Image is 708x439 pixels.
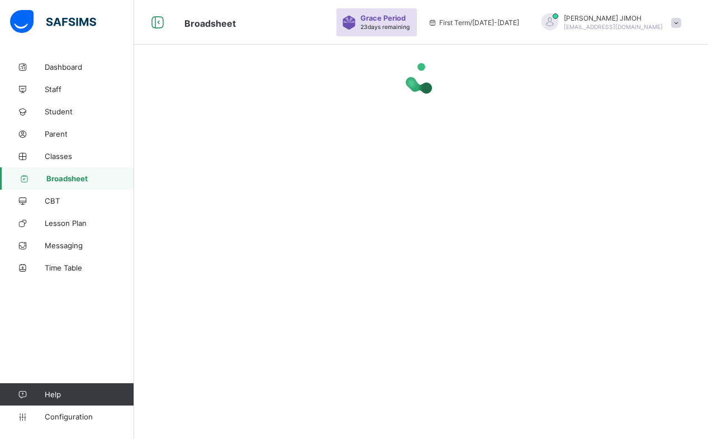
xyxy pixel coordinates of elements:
[45,412,134,421] span: Configuration
[360,23,410,30] span: 23 days remaining
[45,390,134,399] span: Help
[10,10,96,33] img: safsims
[45,241,134,250] span: Messaging
[45,196,134,205] span: CBT
[184,18,236,29] span: Broadsheet
[45,129,134,138] span: Parent
[564,23,663,30] span: [EMAIL_ADDRESS][DOMAIN_NAME]
[564,14,663,22] span: [PERSON_NAME] JIMOH
[45,85,134,94] span: Staff
[342,16,356,30] img: sticker-purple.71386a28dfed39d6af7621340158ba97.svg
[45,219,134,228] span: Lesson Plan
[45,62,134,71] span: Dashboard
[45,107,134,116] span: Student
[360,14,406,22] span: Grace Period
[46,174,134,183] span: Broadsheet
[45,263,134,272] span: Time Table
[45,152,134,161] span: Classes
[428,18,519,27] span: session/term information
[530,13,687,32] div: ABDULAKEEMJIMOH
